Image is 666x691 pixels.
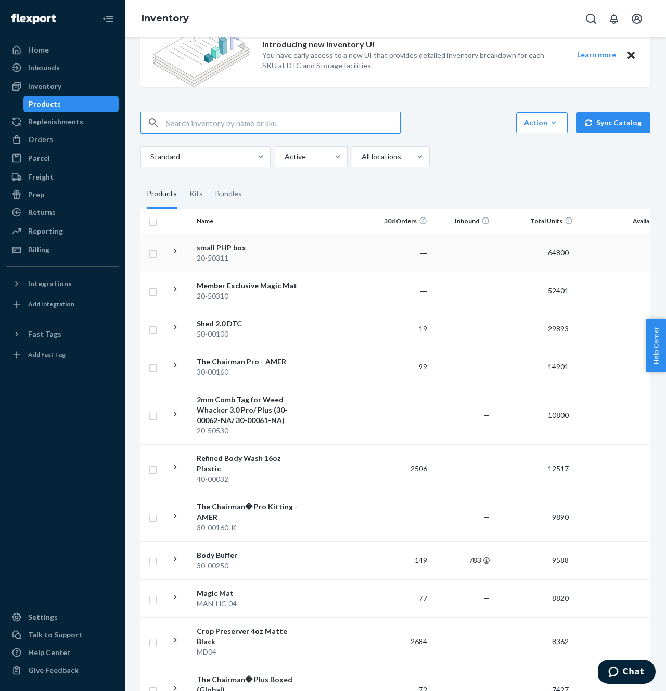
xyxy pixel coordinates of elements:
[142,12,189,24] a: Inventory
[262,50,558,71] p: You have early access to a new UI that provides detailed inventory breakdown for each SKU at DTC ...
[197,474,305,484] div: 40-00032
[28,300,74,309] div: Add Integration
[626,8,647,29] button: Open account menu
[28,45,49,55] div: Home
[483,594,490,603] span: —
[197,453,305,474] div: Refined Body Wash 16oz Plastic
[483,464,490,473] span: —
[197,598,305,609] div: MAN-HC-04
[28,153,50,163] div: Parcel
[197,318,305,329] div: Shed 2.0 DTC
[28,189,44,200] div: Prep
[197,291,305,301] div: 20-50310
[28,81,61,92] div: Inventory
[28,647,70,658] div: Help Center
[11,14,56,24] img: Flexport logo
[193,209,310,234] th: Name
[6,204,119,221] a: Returns
[483,286,490,295] span: —
[369,310,431,348] td: 19
[6,626,119,643] button: Talk to Support
[28,226,63,236] div: Reporting
[28,62,60,73] div: Inbounds
[6,241,119,258] a: Billing
[197,367,305,377] div: 30-00160
[431,209,494,234] th: Inbound
[544,286,573,295] span: 52401
[197,560,305,571] div: 30-00250
[483,513,490,521] span: —
[28,329,61,339] div: Fast Tags
[29,99,61,109] div: Products
[6,326,119,342] button: Fast Tags
[369,234,431,272] td: ―
[6,296,119,313] a: Add Integration
[576,112,650,133] button: Sync Catalog
[6,275,119,292] button: Integrations
[624,48,638,61] button: Close
[431,541,494,579] td: 783
[6,609,119,625] a: Settings
[548,637,573,646] span: 8362
[548,513,573,521] span: 9890
[197,522,305,533] div: 30-00160-K
[570,48,622,61] button: Learn more
[6,150,119,167] a: Parcel
[6,186,119,203] a: Prep
[197,588,305,598] div: Magic Mat
[189,180,203,209] div: Kits
[28,665,79,675] div: Give Feedback
[23,96,119,112] a: Products
[544,362,573,371] span: 14901
[483,411,490,419] span: —
[524,118,560,128] div: Action
[6,347,119,363] a: Add Fast Tag
[483,324,490,333] span: —
[6,662,119,679] button: Give Feedback
[147,180,177,209] div: Products
[6,42,119,58] a: Home
[28,207,56,217] div: Returns
[28,612,58,622] div: Settings
[544,324,573,333] span: 29893
[361,151,362,162] input: All locations
[6,169,119,185] a: Freight
[28,117,83,127] div: Replenishments
[544,411,573,419] span: 10800
[369,579,431,617] td: 77
[369,617,431,666] td: 2684
[483,637,490,646] span: —
[369,209,431,234] th: 30d Orders
[197,426,305,436] div: 20-50530
[98,8,119,29] button: Close Navigation
[197,242,305,253] div: small PHP box
[548,594,573,603] span: 8820
[646,319,666,372] span: Help Center
[262,39,374,50] p: Introducing new Inventory UI
[483,248,490,257] span: —
[369,272,431,310] td: ―
[28,172,54,182] div: Freight
[28,278,72,289] div: Integrations
[28,245,49,255] div: Billing
[494,209,577,234] th: Total Units
[369,493,431,541] td: ―
[149,151,150,162] input: Standard
[516,112,568,133] button: Action
[598,660,656,686] iframe: Opens a widget where you can chat to one of our agents
[544,248,573,257] span: 64800
[197,356,305,367] div: The Chairman Pro - AMER
[197,626,305,647] div: Crop Preserver 4oz Matte Black
[197,502,305,522] div: The Chairman� Pro Kitting - AMER
[153,22,250,87] img: new-reports-banner-icon.82668bd98b6a51aee86340f2a7b77ae3.png
[369,541,431,579] td: 149
[166,112,400,133] input: Search inventory by name or sku
[215,180,242,209] div: Bundles
[133,4,197,34] ol: breadcrumbs
[6,78,119,95] a: Inventory
[483,362,490,371] span: —
[28,630,82,640] div: Talk to Support
[6,113,119,130] a: Replenishments
[28,350,66,359] div: Add Fast Tag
